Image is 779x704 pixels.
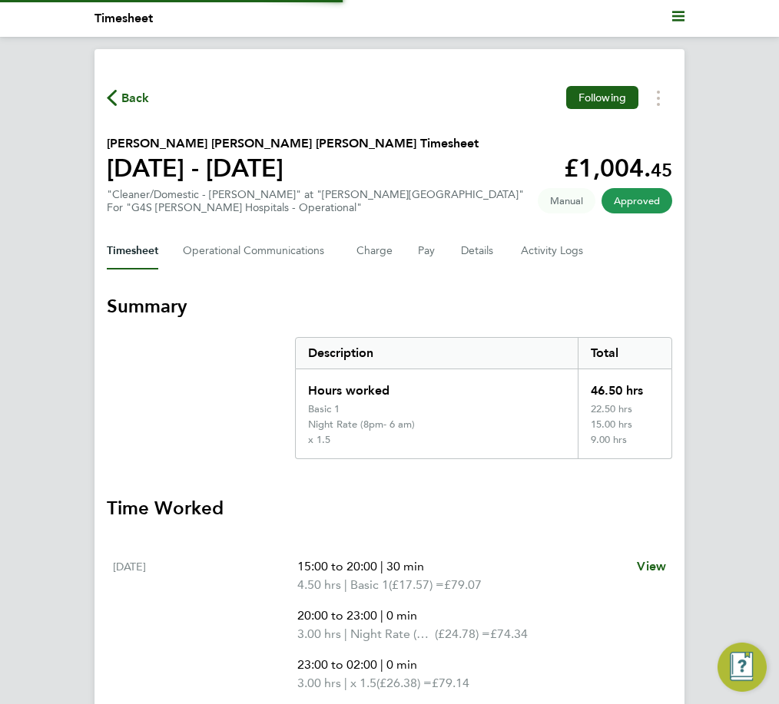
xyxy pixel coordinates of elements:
h1: [DATE] - [DATE] [107,153,479,183]
div: Description [296,338,578,369]
span: (£26.38) = [376,676,432,690]
span: 3.00 hrs [297,676,341,690]
span: Basic 1 [350,576,389,594]
button: Following [566,86,638,109]
h3: Summary [107,294,672,319]
li: Timesheet [94,9,153,28]
button: Pay [418,233,436,269]
span: Following [578,91,626,104]
span: View [637,559,666,573]
div: Hours worked [296,369,578,403]
span: £79.07 [444,577,482,592]
button: Engage Resource Center [718,643,767,692]
span: 4.50 hrs [297,577,341,592]
span: | [344,577,347,592]
span: 20:00 to 23:00 [297,608,377,623]
span: £74.34 [490,626,528,641]
span: 30 min [386,559,424,573]
span: 45 [651,159,672,181]
span: £79.14 [432,676,469,690]
div: 9.00 hrs [578,434,671,458]
span: | [344,626,347,641]
button: Timesheet [107,233,158,269]
button: Back [107,88,150,107]
h2: [PERSON_NAME] [PERSON_NAME] [PERSON_NAME] Timesheet [107,134,479,153]
div: Night Rate (8pm- 6 am) [308,418,415,431]
span: 0 min [386,608,417,623]
span: | [380,608,383,623]
span: | [380,657,383,672]
div: 46.50 hrs [578,369,671,403]
span: 15:00 to 20:00 [297,559,377,573]
span: This timesheet has been approved. [602,188,672,213]
span: x 1.5 [350,674,376,692]
span: (£17.57) = [389,577,444,592]
button: Charge [356,233,393,269]
button: Operational Communications [183,233,332,269]
button: Details [461,233,496,269]
div: Total [578,338,671,369]
div: 15.00 hrs [578,418,671,434]
span: 0 min [386,657,417,672]
a: View [637,557,666,576]
div: [DATE] [113,557,297,692]
h3: Time Worked [107,496,672,521]
app-decimal: £1,004. [564,154,672,183]
span: 3.00 hrs [297,626,341,641]
div: For "G4S [PERSON_NAME] Hospitals - Operational" [107,201,524,214]
span: | [344,676,347,690]
div: Basic 1 [308,403,340,415]
div: "Cleaner/Domestic - [PERSON_NAME]" at "[PERSON_NAME][GEOGRAPHIC_DATA]" [107,188,524,214]
div: x 1.5 [308,434,330,446]
button: Activity Logs [521,233,585,269]
span: 23:00 to 02:00 [297,657,377,672]
div: Summary [295,337,672,459]
span: (£24.78) = [435,626,490,641]
button: Timesheets Menu [645,86,672,110]
span: Back [121,89,150,107]
span: Night Rate (8pm- 6 am) [350,625,435,643]
span: This timesheet was manually created. [538,188,595,213]
div: 22.50 hrs [578,403,671,418]
span: | [380,559,383,573]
